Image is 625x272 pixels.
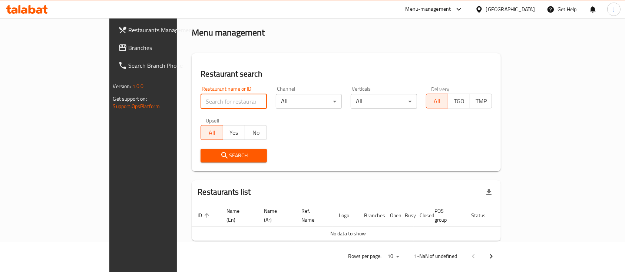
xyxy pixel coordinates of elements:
[112,39,214,57] a: Branches
[486,5,535,13] div: [GEOGRAPHIC_DATA]
[384,204,399,227] th: Open
[223,125,245,140] button: Yes
[358,204,384,227] th: Branches
[426,94,448,108] button: All
[201,68,492,80] h2: Restaurant search
[384,251,402,262] div: Rows per page:
[198,187,251,198] h2: Restaurants list
[348,252,381,261] p: Rows per page:
[399,204,414,227] th: Busy
[198,211,212,220] span: ID
[448,94,470,108] button: TGO
[129,26,208,34] span: Restaurants Management
[129,43,208,52] span: Branches
[473,96,489,107] span: TMP
[112,57,214,74] a: Search Branch Phone
[264,206,287,224] span: Name (Ar)
[333,204,358,227] th: Logo
[245,125,267,140] button: No
[201,94,267,109] input: Search for restaurant name or ID..
[414,252,457,261] p: 1-NaN of undefined
[192,27,265,38] h2: Menu management
[206,118,219,123] label: Upsell
[132,81,144,91] span: 1.0.0
[201,125,223,140] button: All
[276,94,342,109] div: All
[129,61,208,70] span: Search Branch Phone
[434,206,456,224] span: POS group
[301,206,324,224] span: Ref. Name
[480,183,498,201] div: Export file
[204,127,220,138] span: All
[406,5,451,14] div: Menu-management
[613,5,615,13] span: J
[113,81,131,91] span: Version:
[112,21,214,39] a: Restaurants Management
[248,127,264,138] span: No
[351,94,417,109] div: All
[226,127,242,138] span: Yes
[429,96,445,107] span: All
[431,86,450,91] label: Delivery
[226,206,249,224] span: Name (En)
[482,248,500,265] button: Next page
[451,96,467,107] span: TGO
[206,151,261,160] span: Search
[113,101,160,111] a: Support.OpsPlatform
[330,229,366,238] span: No data to show
[470,94,492,108] button: TMP
[471,211,495,220] span: Status
[414,204,429,227] th: Closed
[201,149,267,162] button: Search
[113,94,147,104] span: Get support on:
[192,204,530,241] table: enhanced table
